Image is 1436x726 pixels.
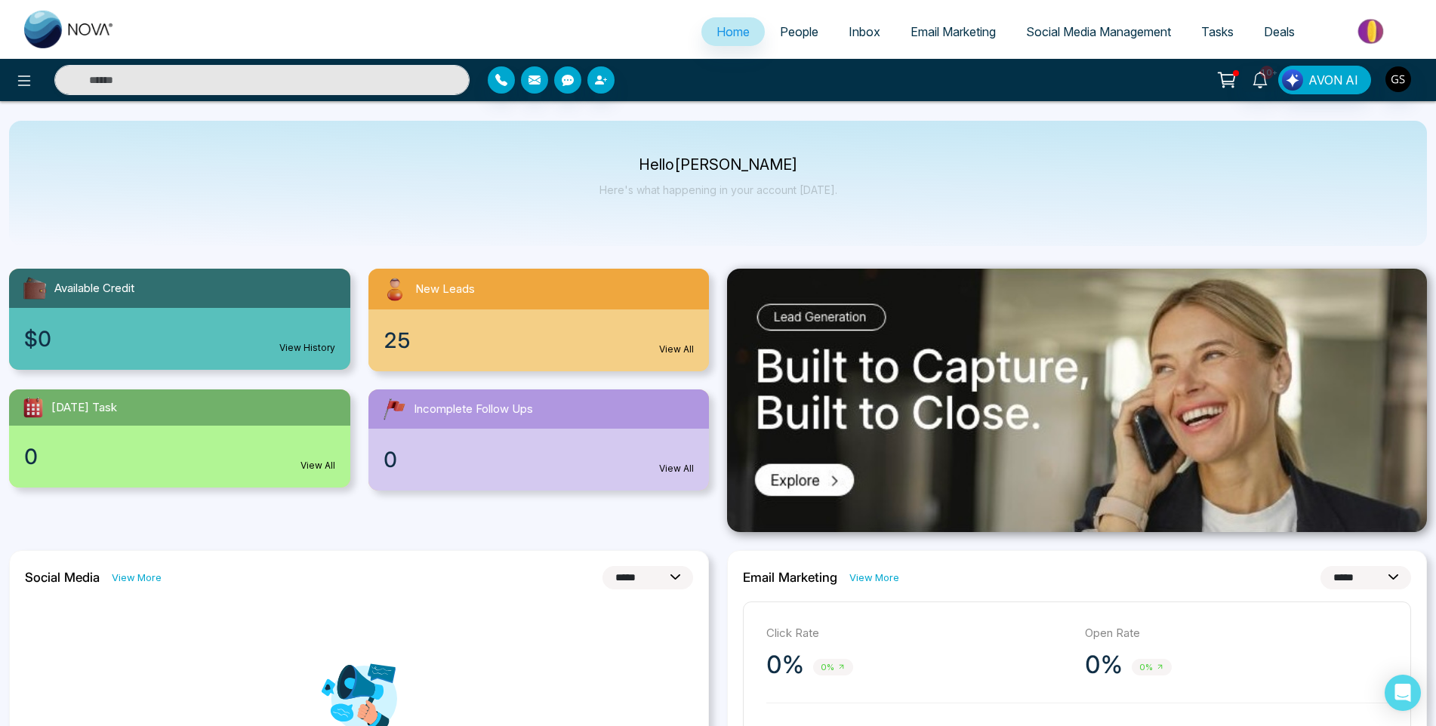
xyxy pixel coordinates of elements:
img: availableCredit.svg [21,275,48,302]
h2: Email Marketing [743,570,837,585]
a: Tasks [1186,17,1249,46]
span: Available Credit [54,280,134,297]
a: Inbox [834,17,895,46]
img: . [727,269,1427,532]
img: Nova CRM Logo [24,11,115,48]
img: followUps.svg [381,395,408,423]
div: Open Intercom Messenger [1385,675,1421,711]
span: Email Marketing [911,24,996,39]
a: View All [300,459,335,472]
span: Incomplete Follow Ups [414,401,533,418]
p: Here's what happening in your account [DATE]. [599,183,837,196]
span: [DATE] Task [51,399,117,417]
a: People [765,17,834,46]
img: User Avatar [1385,66,1411,92]
span: Home [716,24,750,39]
img: Market-place.gif [1317,14,1427,48]
a: Deals [1249,17,1310,46]
a: View More [849,571,899,585]
span: 0% [1132,659,1172,676]
p: Open Rate [1085,625,1388,642]
span: People [780,24,818,39]
img: Lead Flow [1282,69,1303,91]
span: 0 [384,444,397,475]
span: Tasks [1201,24,1234,39]
span: $0 [24,323,51,355]
span: 10+ [1260,66,1274,79]
span: Inbox [849,24,880,39]
a: View More [112,571,162,585]
img: todayTask.svg [21,395,45,420]
p: 0% [1085,650,1123,680]
a: New Leads25View All [359,269,719,371]
p: Click Rate [766,625,1070,642]
a: View History [279,341,335,355]
a: View All [659,462,694,475]
span: AVON AI [1308,71,1358,89]
span: Social Media Management [1026,24,1171,39]
a: Social Media Management [1011,17,1186,46]
a: Email Marketing [895,17,1011,46]
h2: Social Media [25,570,100,585]
span: 0 [24,441,38,472]
span: Deals [1264,24,1295,39]
a: Incomplete Follow Ups0View All [359,389,719,491]
span: New Leads [415,281,475,298]
p: 0% [766,650,804,680]
button: AVON AI [1278,66,1371,94]
a: Home [701,17,765,46]
img: newLeads.svg [381,275,409,303]
a: 10+ [1242,66,1278,92]
span: 0% [813,659,853,676]
p: Hello [PERSON_NAME] [599,158,837,171]
span: 25 [384,325,411,356]
a: View All [659,343,694,356]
